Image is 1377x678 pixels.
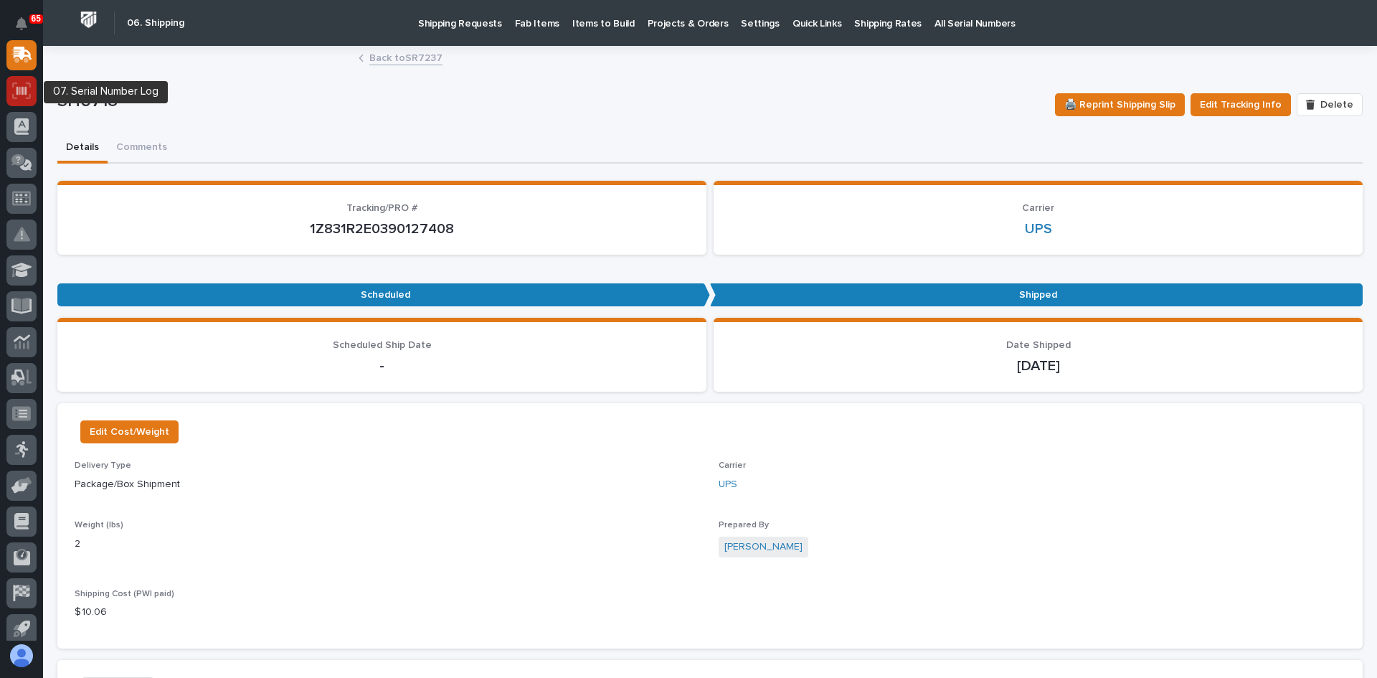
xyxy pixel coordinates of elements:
[1025,220,1052,237] a: UPS
[1191,93,1291,116] button: Edit Tracking Info
[1297,93,1363,116] button: Delete
[75,220,689,237] p: 1Z831R2E0390127408
[719,461,746,470] span: Carrier
[75,6,102,33] img: Workspace Logo
[57,283,710,307] p: Scheduled
[1055,93,1185,116] button: 🖨️ Reprint Shipping Slip
[710,283,1363,307] p: Shipped
[18,17,37,40] div: Notifications65
[75,521,123,529] span: Weight (lbs)
[75,537,701,552] p: 2
[80,420,179,443] button: Edit Cost/Weight
[1064,96,1175,113] span: 🖨️ Reprint Shipping Slip
[1200,96,1282,113] span: Edit Tracking Info
[75,461,131,470] span: Delivery Type
[6,9,37,39] button: Notifications
[1006,340,1071,350] span: Date Shipped
[724,540,803,555] a: [PERSON_NAME]
[75,590,174,598] span: Shipping Cost (PWI paid)
[108,133,176,164] button: Comments
[127,17,184,29] h2: 06. Shipping
[32,14,41,24] p: 65
[75,477,701,492] p: Package/Box Shipment
[75,605,701,620] p: $ 10.06
[75,357,689,375] p: -
[57,133,108,164] button: Details
[719,477,737,492] a: UPS
[369,49,443,65] a: Back toSR7237
[333,340,432,350] span: Scheduled Ship Date
[1320,98,1353,111] span: Delete
[90,423,169,441] span: Edit Cost/Weight
[1022,203,1054,213] span: Carrier
[346,203,418,213] span: Tracking/PRO #
[731,357,1345,375] p: [DATE]
[719,521,769,529] span: Prepared By
[6,641,37,671] button: users-avatar
[57,91,1044,112] p: SH6718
